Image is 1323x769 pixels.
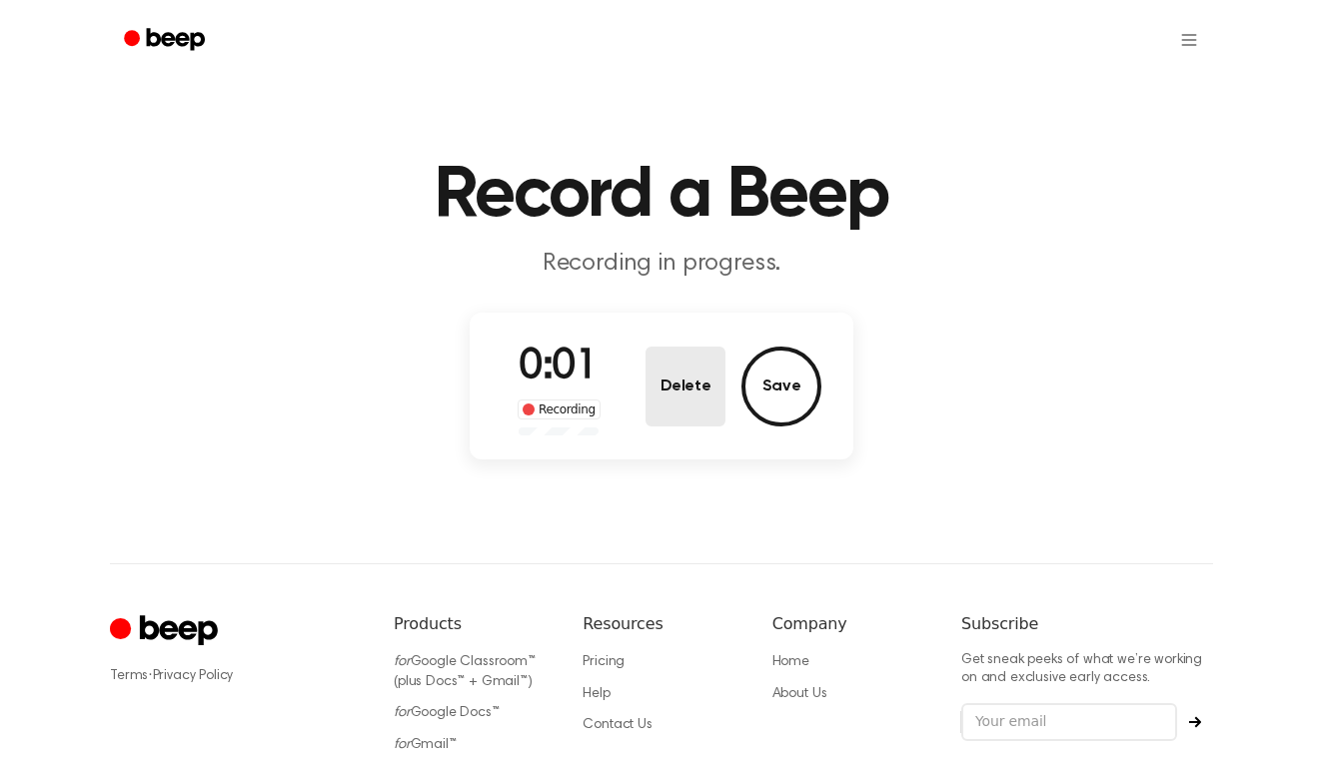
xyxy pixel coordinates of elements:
[518,399,601,419] div: Recording
[772,612,929,636] h6: Company
[961,612,1213,636] h6: Subscribe
[394,706,411,720] i: for
[394,706,500,720] a: forGoogle Docs™
[394,738,457,752] a: forGmail™
[394,738,411,752] i: for
[583,687,610,701] a: Help
[110,612,223,651] a: Cruip
[583,612,739,636] h6: Resources
[394,612,551,636] h6: Products
[741,347,821,426] button: Save Audio Record
[583,655,625,669] a: Pricing
[646,347,725,426] button: Delete Audio Record
[110,669,148,683] a: Terms
[1165,16,1213,64] button: Open menu
[153,669,234,683] a: Privacy Policy
[961,703,1177,741] input: Your email
[278,248,1045,281] p: Recording in progress.
[519,347,599,388] span: 0:01
[961,652,1213,687] p: Get sneak peeks of what we’re working on and exclusive early access.
[110,666,362,686] div: ·
[394,655,536,689] a: forGoogle Classroom™ (plus Docs™ + Gmail™)
[772,687,827,701] a: About Us
[150,160,1173,232] h1: Record a Beep
[394,655,411,669] i: for
[583,718,652,732] a: Contact Us
[1177,716,1213,728] button: Subscribe
[110,21,223,60] a: Beep
[772,655,809,669] a: Home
